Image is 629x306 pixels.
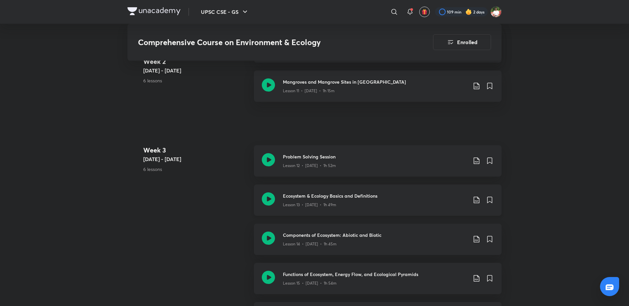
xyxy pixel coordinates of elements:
[254,184,502,224] a: Ecosystem & Ecology Basics and DefinitionsLesson 13 • [DATE] • 1h 49m
[254,263,502,302] a: Functions of Ecosystem, Energy Flow, and Ecological PyramidsLesson 15 • [DATE] • 1h 54m
[490,6,502,17] img: Shashank Soni
[127,7,180,17] a: Company Logo
[254,224,502,263] a: Components of Ecosystem: Abiotic and BioticLesson 14 • [DATE] • 1h 45m
[143,67,249,74] h5: [DATE] - [DATE]
[254,70,502,110] a: Mangroves and Mangrove Sites in [GEOGRAPHIC_DATA]Lesson 11 • [DATE] • 1h 15m
[283,153,467,160] h3: Problem Solving Session
[283,271,467,278] h3: Functions of Ecosystem, Energy Flow, and Ecological Pyramids
[465,9,472,15] img: streak
[283,163,336,169] p: Lesson 12 • [DATE] • 1h 52m
[283,192,467,199] h3: Ecosystem & Ecology Basics and Definitions
[422,9,427,15] img: avatar
[283,280,337,286] p: Lesson 15 • [DATE] • 1h 54m
[419,7,430,17] button: avatar
[254,145,502,184] a: Problem Solving SessionLesson 12 • [DATE] • 1h 52m
[138,38,396,47] h3: Comprehensive Course on Environment & Ecology
[143,145,249,155] h4: Week 3
[283,78,467,85] h3: Mangroves and Mangrove Sites in [GEOGRAPHIC_DATA]
[283,88,335,94] p: Lesson 11 • [DATE] • 1h 15m
[143,57,249,67] h4: Week 2
[283,232,467,238] h3: Components of Ecosystem: Abiotic and Biotic
[143,155,249,163] h5: [DATE] - [DATE]
[283,202,336,208] p: Lesson 13 • [DATE] • 1h 49m
[433,34,491,50] button: Enrolled
[127,7,180,15] img: Company Logo
[143,77,249,84] p: 6 lessons
[283,241,337,247] p: Lesson 14 • [DATE] • 1h 45m
[143,166,249,173] p: 6 lessons
[197,5,253,18] button: UPSC CSE - GS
